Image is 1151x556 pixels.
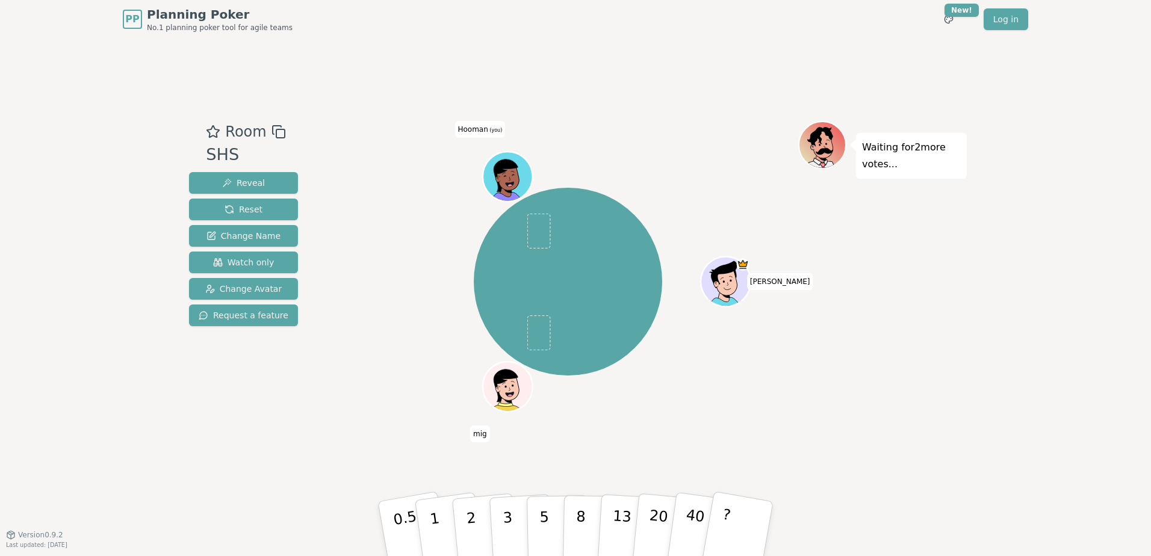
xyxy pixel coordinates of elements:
[862,139,961,173] p: Waiting for 2 more votes...
[984,8,1028,30] a: Log in
[213,256,275,268] span: Watch only
[206,230,281,242] span: Change Name
[189,199,298,220] button: Reset
[470,425,490,442] span: Click to change your name
[6,542,67,548] span: Last updated: [DATE]
[147,23,293,32] span: No.1 planning poker tool for agile teams
[123,6,293,32] a: PPPlanning PokerNo.1 planning poker tool for agile teams
[189,278,298,300] button: Change Avatar
[455,121,505,138] span: Click to change your name
[938,8,960,30] button: New!
[225,121,266,143] span: Room
[6,530,63,540] button: Version0.9.2
[206,143,285,167] div: SHS
[747,273,813,290] span: Click to change your name
[147,6,293,23] span: Planning Poker
[205,283,282,295] span: Change Avatar
[189,172,298,194] button: Reveal
[189,252,298,273] button: Watch only
[206,121,220,143] button: Add as favourite
[189,304,298,326] button: Request a feature
[484,153,531,200] button: Click to change your avatar
[199,309,288,321] span: Request a feature
[222,177,265,189] span: Reveal
[18,530,63,540] span: Version 0.9.2
[945,4,979,17] div: New!
[736,258,749,271] span: Matthew is the host
[488,128,503,133] span: (you)
[189,225,298,247] button: Change Name
[125,12,139,26] span: PP
[225,203,262,215] span: Reset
